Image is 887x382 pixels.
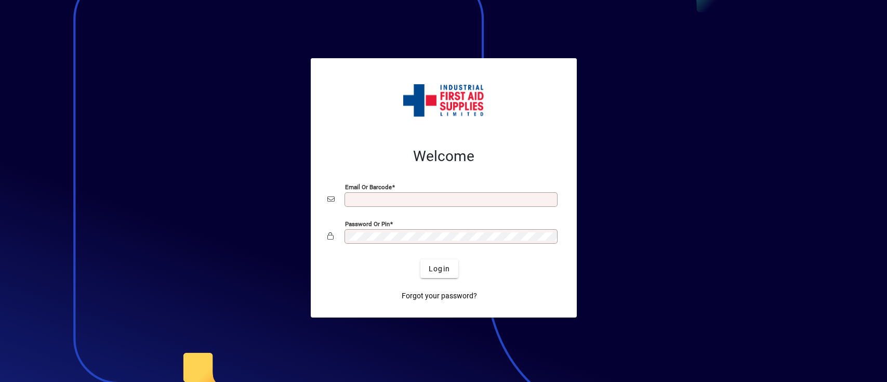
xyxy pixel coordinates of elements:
[345,220,390,228] mat-label: Password or Pin
[345,183,392,191] mat-label: Email or Barcode
[402,291,477,301] span: Forgot your password?
[398,286,481,305] a: Forgot your password?
[420,259,458,278] button: Login
[327,148,560,165] h2: Welcome
[429,264,450,274] span: Login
